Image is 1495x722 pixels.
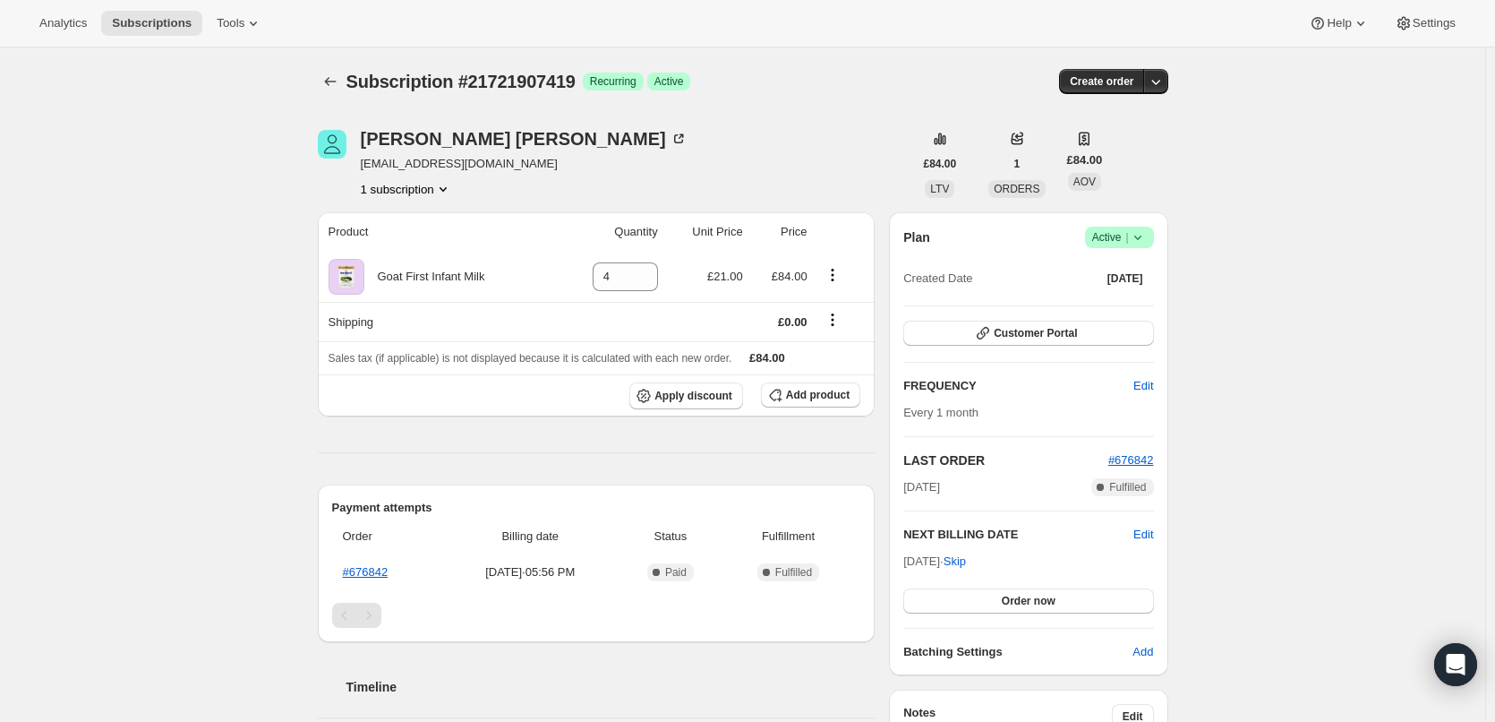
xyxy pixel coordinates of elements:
[1107,271,1143,286] span: [DATE]
[217,16,244,30] span: Tools
[1125,230,1128,245] span: |
[994,326,1077,340] span: Customer Portal
[1002,594,1055,608] span: Order now
[1109,480,1146,494] span: Fulfilled
[818,265,847,285] button: Product actions
[775,565,812,580] span: Fulfilled
[343,565,389,579] a: #676842
[318,69,343,94] button: Subscriptions
[778,315,807,329] span: £0.00
[206,11,273,36] button: Tools
[1004,151,1031,176] button: 1
[625,528,716,546] span: Status
[1097,266,1154,291] button: [DATE]
[329,259,364,295] img: product img
[332,499,861,517] h2: Payment attempts
[1384,11,1466,36] button: Settings
[903,406,978,419] span: Every 1 month
[318,302,558,341] th: Shipping
[318,130,346,159] span: Hollie Beard
[1070,74,1133,89] span: Create order
[318,212,558,252] th: Product
[930,183,949,195] span: LTV
[629,382,743,409] button: Apply discount
[1298,11,1380,36] button: Help
[1327,16,1351,30] span: Help
[361,130,688,148] div: [PERSON_NAME] [PERSON_NAME]
[1123,372,1164,400] button: Edit
[663,212,748,252] th: Unit Price
[1132,643,1153,661] span: Add
[727,528,850,546] span: Fulfillment
[786,388,850,402] span: Add product
[1073,176,1096,188] span: AOV
[761,382,860,408] button: Add product
[332,517,441,556] th: Order
[748,212,813,252] th: Price
[364,268,485,286] div: Goat First Infant Milk
[590,74,636,89] span: Recurring
[994,183,1039,195] span: ORDERS
[749,351,785,365] span: £84.00
[903,377,1133,395] h2: FREQUENCY
[903,451,1108,469] h2: LAST ORDER
[818,310,847,330] button: Shipping actions
[903,228,930,246] h2: Plan
[329,352,732,365] span: Sales tax (if applicable) is not displayed because it is calculated with each new order.
[29,11,98,36] button: Analytics
[1108,453,1154,467] a: #676842
[903,478,940,496] span: [DATE]
[447,528,615,546] span: Billing date
[924,157,957,171] span: £84.00
[944,553,966,571] span: Skip
[665,565,687,580] span: Paid
[707,270,743,283] span: £21.00
[558,212,663,252] th: Quantity
[903,526,1133,544] h2: NEXT BILLING DATE
[1059,69,1144,94] button: Create order
[1014,157,1021,171] span: 1
[1434,643,1477,686] div: Open Intercom Messenger
[346,678,876,696] h2: Timeline
[1122,638,1164,666] button: Add
[447,563,615,581] span: [DATE] · 05:56 PM
[933,547,977,576] button: Skip
[903,589,1153,614] button: Order now
[654,74,684,89] span: Active
[1133,526,1153,544] button: Edit
[361,180,452,198] button: Product actions
[101,11,202,36] button: Subscriptions
[39,16,87,30] span: Analytics
[654,389,732,403] span: Apply discount
[1108,451,1154,469] button: #676842
[1413,16,1456,30] span: Settings
[361,155,688,173] span: [EMAIL_ADDRESS][DOMAIN_NAME]
[332,603,861,628] nav: Pagination
[112,16,192,30] span: Subscriptions
[903,554,966,568] span: [DATE] ·
[1133,377,1153,395] span: Edit
[913,151,968,176] button: £84.00
[903,321,1153,346] button: Customer Portal
[772,270,807,283] span: £84.00
[903,270,972,288] span: Created Date
[346,72,576,91] span: Subscription #21721907419
[1092,228,1147,246] span: Active
[1067,151,1103,169] span: £84.00
[903,643,1132,661] h6: Batching Settings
